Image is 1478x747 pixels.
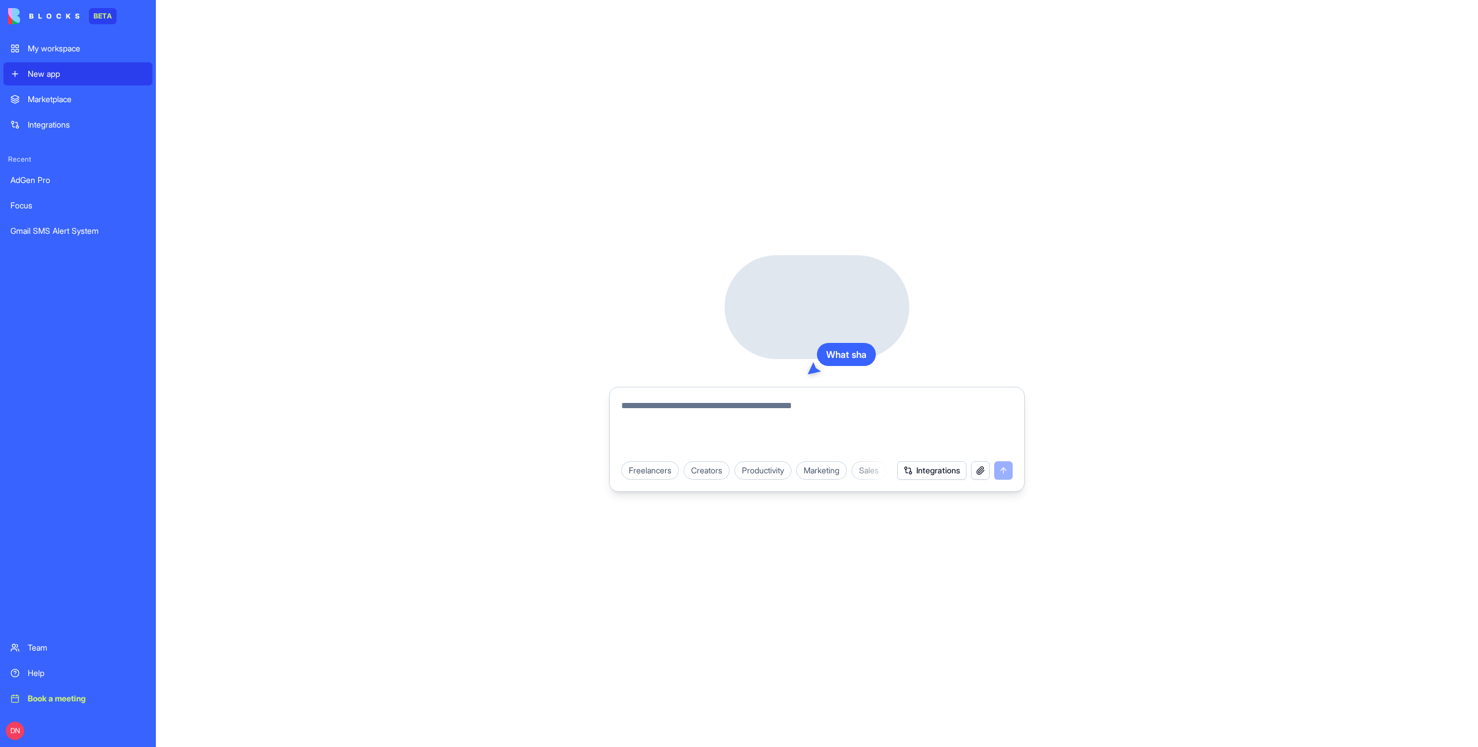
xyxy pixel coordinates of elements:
[3,155,152,164] span: Recent
[8,8,80,24] img: logo
[10,225,145,237] div: Gmail SMS Alert System
[734,461,792,480] div: Productivity
[28,119,145,130] div: Integrations
[28,642,145,653] div: Team
[10,174,145,186] div: AdGen Pro
[621,461,679,480] div: Freelancers
[28,94,145,105] div: Marketplace
[8,8,117,24] a: BETA
[3,662,152,685] a: Help
[3,219,152,242] a: Gmail SMS Alert System
[28,667,145,679] div: Help
[6,722,24,740] span: DN
[3,169,152,192] a: AdGen Pro
[10,200,145,211] div: Focus
[28,68,145,80] div: New app
[3,113,152,136] a: Integrations
[3,687,152,710] a: Book a meeting
[684,461,730,480] div: Creators
[3,88,152,111] a: Marketplace
[897,461,966,480] button: Integrations
[3,636,152,659] a: Team
[28,693,145,704] div: Book a meeting
[28,43,145,54] div: My workspace
[852,461,886,480] div: Sales
[89,8,117,24] div: BETA
[796,461,847,480] div: Marketing
[3,194,152,217] a: Focus
[817,343,876,366] div: What sha
[3,37,152,60] a: My workspace
[3,62,152,85] a: New app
